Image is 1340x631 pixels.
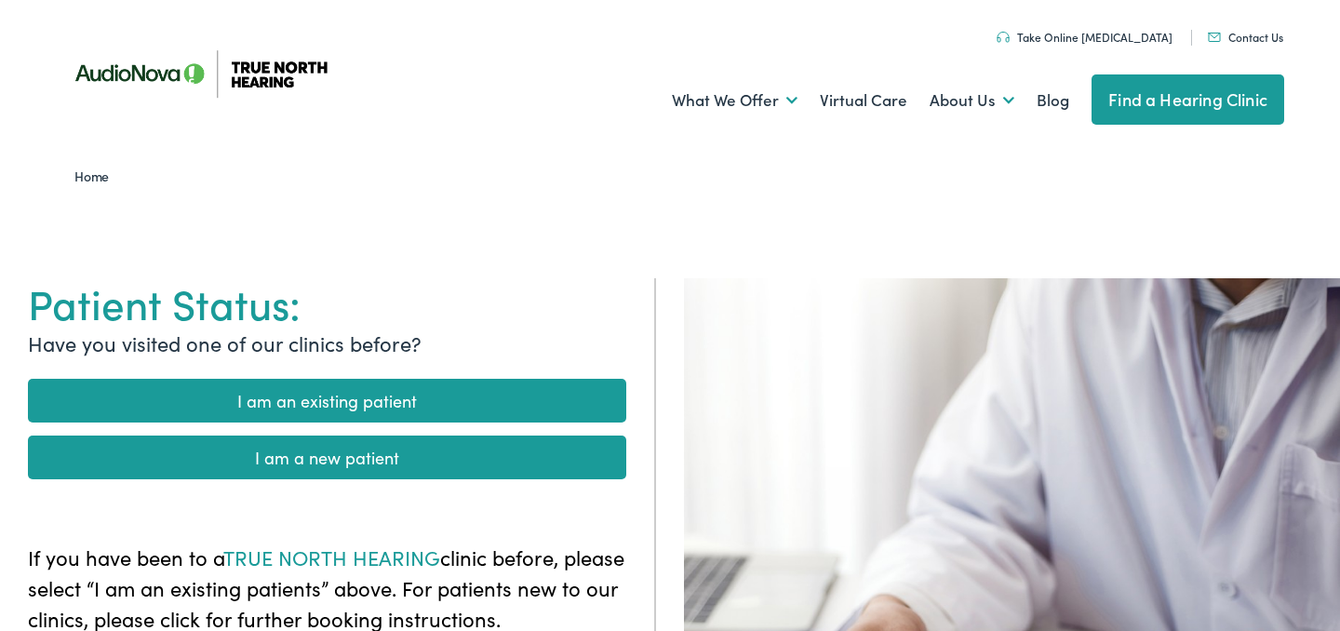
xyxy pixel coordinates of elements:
img: Headphones icon in color code ffb348 [997,32,1010,43]
p: Have you visited one of our clinics before? [28,328,626,358]
img: Mail icon in color code ffb348, used for communication purposes [1208,33,1221,42]
a: Blog [1037,66,1069,135]
a: I am an existing patient [28,379,626,423]
a: About Us [930,66,1014,135]
h1: Patient Status: [28,278,626,328]
a: I am a new patient [28,436,626,479]
span: TRUE NORTH HEARING [223,543,440,571]
a: Take Online [MEDICAL_DATA] [997,29,1172,45]
a: Contact Us [1208,29,1283,45]
a: Home [74,167,118,185]
a: Find a Hearing Clinic [1092,74,1284,125]
a: Virtual Care [820,66,907,135]
a: What We Offer [672,66,797,135]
